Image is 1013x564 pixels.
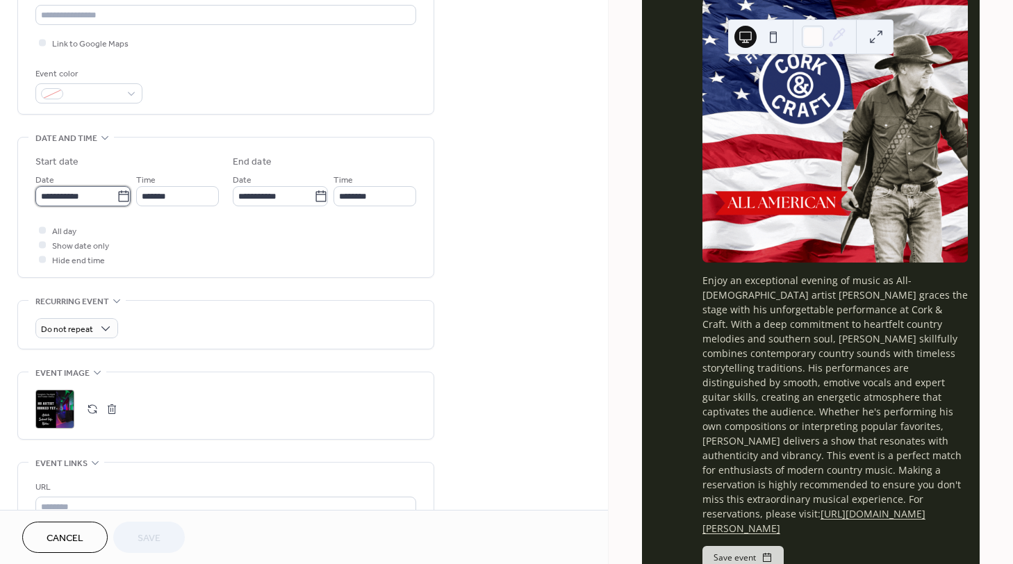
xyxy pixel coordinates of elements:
[47,531,83,546] span: Cancel
[22,522,108,553] button: Cancel
[35,131,97,146] span: Date and time
[35,456,88,471] span: Event links
[35,155,79,169] div: Start date
[35,67,140,81] div: Event color
[35,480,413,495] div: URL
[52,239,109,254] span: Show date only
[35,390,74,429] div: ;
[233,173,252,188] span: Date
[35,295,109,309] span: Recurring event
[233,155,272,169] div: End date
[333,173,353,188] span: Time
[41,322,93,338] span: Do not repeat
[702,507,925,535] a: [URL][DOMAIN_NAME][PERSON_NAME]
[702,273,968,536] div: Enjoy an exceptional evening of music as All-[DEMOGRAPHIC_DATA] artist [PERSON_NAME] graces the s...
[35,366,90,381] span: Event image
[52,254,105,268] span: Hide end time
[52,224,76,239] span: All day
[136,173,156,188] span: Time
[52,37,129,51] span: Link to Google Maps
[35,173,54,188] span: Date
